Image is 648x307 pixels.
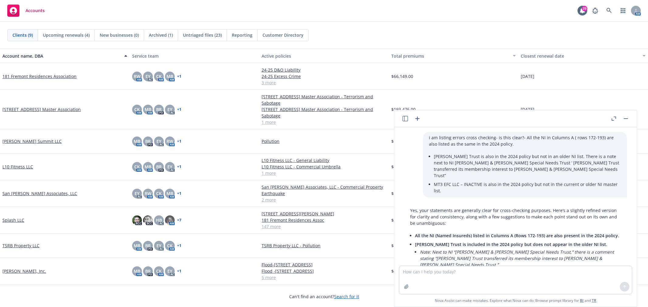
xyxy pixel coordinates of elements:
[262,190,386,197] a: Earthquake
[262,53,386,59] div: Active policies
[177,108,181,111] a: + 1
[156,138,161,144] span: EY
[134,164,140,170] span: CK
[262,184,386,190] a: San [PERSON_NAME] Associates, LLC - Commercial Property
[166,138,173,144] span: RW
[145,164,151,170] span: MB
[2,217,24,223] a: Splash LLC
[143,215,153,225] img: photo
[2,164,33,170] a: L10 Fitness LLC
[149,32,173,38] span: Archived (1)
[262,67,386,73] a: 24-25 D&O Liability
[391,73,413,79] span: $66,149.00
[391,138,402,144] span: $1.00
[134,242,140,249] span: MB
[156,164,162,170] span: BR
[521,73,534,79] span: [DATE]
[521,53,639,59] div: Closest renewal date
[2,138,62,144] a: [PERSON_NAME] Summit LLC
[391,217,422,223] span: $34,883,184.33
[5,2,47,19] a: Accounts
[262,223,386,230] a: 147 more
[262,217,386,223] a: 181 Fremont Residences Assoc
[166,73,173,79] span: MB
[12,32,33,38] span: Clients (9)
[262,261,386,268] a: Flood-[STREET_ADDRESS]
[262,242,386,249] a: TSRB Property LLC - Pollution
[145,268,151,274] span: BR
[582,6,587,11] div: 29
[397,294,634,307] span: Nova Assist can make mistakes. Explore what Nova can do: Browse prompt library for and
[26,8,45,13] span: Accounts
[589,5,601,17] a: Report a Bug
[334,294,359,299] a: Search for it
[410,207,621,226] p: Yes, your statements are generally clear for cross-checking purposes. Here’s a slightly refined v...
[100,32,139,38] span: New businesses (0)
[2,242,39,249] a: TSRB Property LLC
[167,106,172,113] span: EY
[592,298,596,303] a: TR
[415,233,619,238] span: All the NI (Named Insureds) listed in Columns A (Rows 172-193) are also present in the 2024 policy.
[429,134,621,147] p: i am listing errors cross checking- is this clear?- All the NI in Columns A ( rows 172-193) are a...
[2,106,81,113] a: [STREET_ADDRESS] Master Association
[145,138,151,144] span: BR
[177,218,181,222] a: + 7
[259,49,389,63] button: Active policies
[391,164,413,170] span: $65,914.00
[177,244,181,248] a: + 1
[2,53,121,59] div: Account name, DBA
[391,190,416,197] span: $510,560.00
[156,106,162,113] span: BR
[391,268,416,274] span: $495,793.00
[262,138,386,144] a: Pollution
[262,268,386,274] a: Flood -[STREET_ADDRESS]
[134,106,140,113] span: CK
[167,268,172,274] span: EY
[167,164,172,170] span: EY
[262,211,386,217] a: [STREET_ADDRESS][PERSON_NAME]
[135,190,139,197] span: EY
[177,140,181,143] a: + 1
[289,293,359,300] span: Can't find an account?
[262,93,386,106] a: [STREET_ADDRESS] Master Association - Terrorism and Sabotage
[518,49,648,63] button: Closest renewal date
[177,165,181,169] a: + 1
[177,75,181,78] a: + 1
[262,164,386,170] a: L10 Fitness LLC - Commercial Umbrella
[389,49,519,63] button: Total premiums
[132,53,257,59] div: Service team
[391,106,416,113] span: $193,476.00
[434,180,621,195] li: MT3 EFC LLC – INACTIVE is also in the 2024 policy but not in the current or older NI master list.
[521,106,534,113] span: [DATE]
[177,192,181,195] a: + 1
[43,32,90,38] span: Upcoming renewals (4)
[167,242,173,249] span: CK
[145,106,151,113] span: MB
[134,268,140,274] span: MB
[146,73,150,79] span: EY
[145,190,151,197] span: RW
[262,79,386,86] a: 3 more
[156,190,162,197] span: CK
[156,217,162,223] span: HB
[391,53,509,59] div: Total premiums
[183,32,222,38] span: Untriaged files (23)
[2,268,46,274] a: [PERSON_NAME], Inc.
[2,190,77,197] a: San [PERSON_NAME] Associates, LLC
[166,190,173,197] span: MB
[262,119,386,125] a: 1 more
[134,73,140,79] span: RW
[130,49,259,63] button: Service team
[617,5,629,17] a: Switch app
[156,73,162,79] span: CK
[262,274,386,281] a: 5 more
[434,152,621,180] li: [PERSON_NAME] Trust is also in the 2024 policy but not in an older NI list. There is a note next ...
[232,32,252,38] span: Reporting
[2,73,77,79] a: 181 Fremont Residences Association
[145,242,151,249] span: BR
[156,268,162,274] span: CK
[262,73,386,79] a: 24-25 Excess Crime
[262,106,386,119] a: [STREET_ADDRESS] Master Association - Terrorism and Sabotage
[262,32,303,38] span: Customer Directory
